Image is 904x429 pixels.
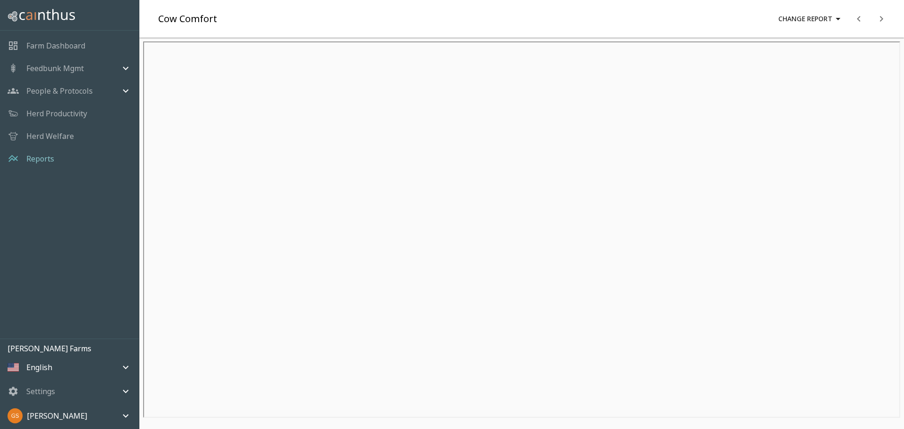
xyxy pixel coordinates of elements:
[27,410,87,421] p: [PERSON_NAME]
[8,408,23,423] img: 1aa0c48fb701e1da05996ac86e083ad1
[158,13,217,25] h5: Cow Comfort
[26,386,55,397] p: Settings
[26,108,87,119] a: Herd Productivity
[26,153,54,164] a: Reports
[26,63,84,74] p: Feedbunk Mgmt
[26,85,93,97] p: People & Protocols
[143,41,900,418] iframe: Cow Comfort
[870,8,893,30] button: next
[8,343,139,354] p: [PERSON_NAME] Farms
[847,8,870,30] button: previous
[775,8,847,30] button: Change Report
[26,40,85,51] a: Farm Dashboard
[26,362,52,373] p: English
[26,130,74,142] a: Herd Welfare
